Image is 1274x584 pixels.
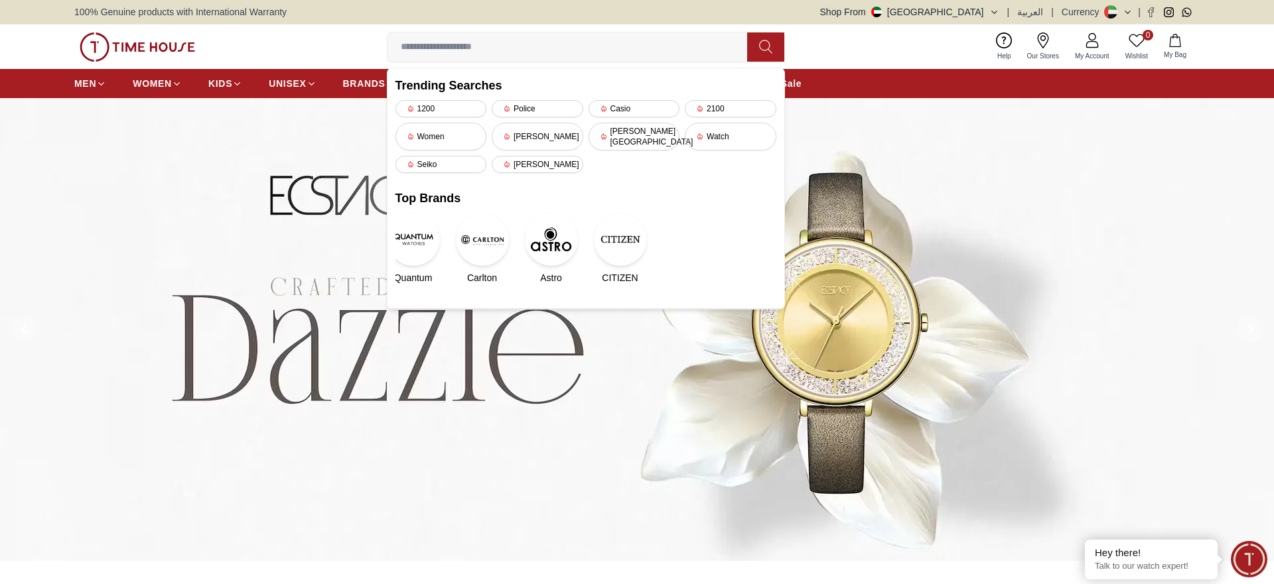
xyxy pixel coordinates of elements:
span: 100% Genuine products with International Warranty [74,5,287,19]
span: | [1007,5,1010,19]
span: | [1051,5,1054,19]
button: Shop From[GEOGRAPHIC_DATA] [820,5,999,19]
span: Carlton [467,271,497,284]
p: Talk to our watch expert! [1095,561,1208,572]
span: CITIZEN [602,271,638,284]
a: Instagram [1164,7,1174,17]
img: Astro [525,213,578,266]
img: Carlton [456,213,509,266]
a: 0Wishlist [1117,30,1156,64]
img: United Arab Emirates [871,7,882,17]
span: Astro [540,271,562,284]
div: Casio [589,100,680,117]
div: 2100 [685,100,776,117]
h2: Top Brands [395,189,776,207]
div: [PERSON_NAME] [492,156,583,173]
div: Watch [685,123,776,150]
div: [PERSON_NAME] [492,123,583,150]
div: [PERSON_NAME][GEOGRAPHIC_DATA] [589,123,680,150]
button: العربية [1017,5,1043,19]
img: CITIZEN [594,213,647,266]
a: CarltonCarlton [464,213,500,284]
span: Wishlist [1120,51,1153,61]
a: WOMEN [133,72,182,95]
div: Hey there! [1095,546,1208,559]
div: Currency [1062,5,1105,19]
span: Help [992,51,1017,61]
span: KIDS [208,77,232,90]
a: Help [989,30,1019,64]
h2: Trending Searches [395,76,776,95]
div: Police [492,100,583,117]
a: MEN [74,72,106,95]
span: My Account [1070,51,1115,61]
span: Our Stores [1022,51,1064,61]
div: Chat Widget [1231,541,1267,577]
a: AstroAstro [533,213,569,284]
span: My Bag [1159,50,1192,60]
a: KIDS [208,72,242,95]
img: ... [80,32,195,62]
a: UNISEX [269,72,316,95]
span: BRANDS [343,77,386,90]
span: 0 [1143,30,1153,40]
a: BRANDS [343,72,386,95]
div: Seiko [395,156,487,173]
span: Quantum [394,271,433,284]
a: Facebook [1146,7,1156,17]
button: My Bag [1156,31,1194,62]
span: | [1138,5,1141,19]
a: CITIZENCITIZEN [602,213,638,284]
img: Quantum [387,213,440,266]
div: 1200 [395,100,487,117]
a: Our Stores [1019,30,1067,64]
a: Whatsapp [1182,7,1192,17]
span: MEN [74,77,96,90]
span: UNISEX [269,77,306,90]
a: QuantumQuantum [395,213,431,284]
span: WOMEN [133,77,172,90]
div: Women [395,123,487,150]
